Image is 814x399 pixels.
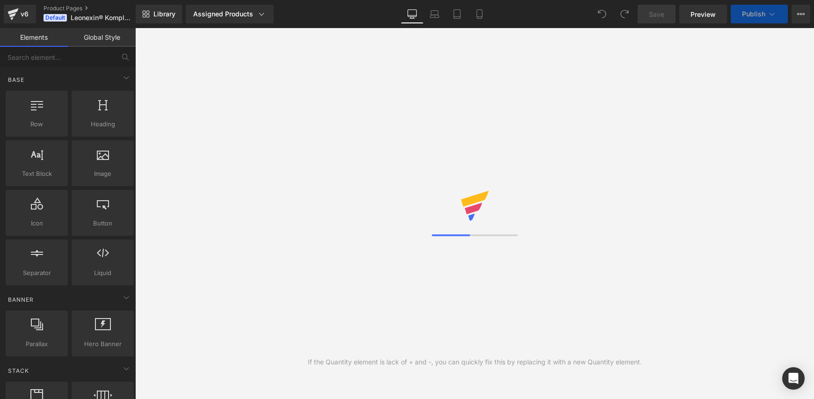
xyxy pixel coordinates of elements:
a: Product Pages [44,5,151,12]
span: Save [649,9,664,19]
a: Preview [679,5,727,23]
span: Hero Banner [74,339,131,349]
button: Undo [593,5,611,23]
span: Stack [7,366,30,375]
a: Desktop [401,5,423,23]
span: Base [7,75,25,84]
span: Parallax [8,339,65,349]
span: Heading [74,119,131,129]
div: Assigned Products [193,9,266,19]
span: Preview [690,9,716,19]
a: New Library [136,5,182,23]
button: Redo [615,5,634,23]
span: Icon [8,218,65,228]
div: Open Intercom Messenger [782,367,805,390]
span: Banner [7,295,35,304]
span: Text Block [8,169,65,179]
div: If the Quantity element is lack of + and -, you can quickly fix this by replacing it with a new Q... [308,357,642,367]
a: Global Style [68,28,136,47]
a: Laptop [423,5,446,23]
span: Default [44,14,67,22]
span: Separator [8,268,65,278]
a: Tablet [446,5,468,23]
span: Button [74,218,131,228]
button: More [792,5,810,23]
span: Leonexin® Komplex - Produkt Page [71,14,133,22]
span: Liquid [74,268,131,278]
span: Library [153,10,175,18]
button: Publish [731,5,788,23]
a: Mobile [468,5,491,23]
span: Publish [742,10,765,18]
div: v6 [19,8,30,20]
a: v6 [4,5,36,23]
span: Row [8,119,65,129]
span: Image [74,169,131,179]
